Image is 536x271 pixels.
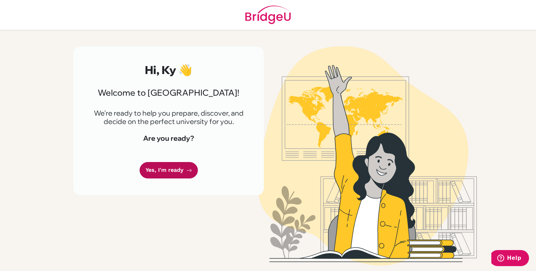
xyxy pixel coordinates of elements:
h4: Are you ready? [90,134,247,142]
h3: Welcome to [GEOGRAPHIC_DATA]! [90,88,247,98]
h2: Hi, Ky 👋 [90,63,247,76]
p: We're ready to help you prepare, discover, and decide on the perfect university for you. [90,109,247,126]
a: Yes, I'm ready [140,162,198,178]
iframe: Opens a widget where you can find more information [491,250,529,268]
